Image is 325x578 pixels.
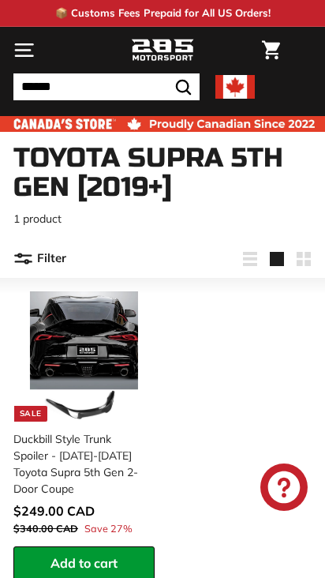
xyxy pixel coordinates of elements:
[13,431,145,497] div: Duckbill Style Trunk Spoiler - [DATE]-[DATE] Toyota Supra 5th Gen 2-Door Coupe
[254,28,288,73] a: Cart
[13,73,200,100] input: Search
[256,464,312,515] inbox-online-store-chat: Shopify online store chat
[131,37,194,64] img: Logo_285_Motorsport_areodynamics_components
[84,521,133,536] span: Save 27%
[13,503,95,519] span: $249.00 CAD
[14,406,47,422] div: Sale
[55,6,271,21] p: 📦 Customs Fees Prepaid for All US Orders!
[13,211,312,227] p: 1 product
[13,522,78,535] span: $340.00 CAD
[13,286,155,546] a: Sale Duckbill Style Trunk Spoiler - [DATE]-[DATE] Toyota Supra 5th Gen 2-Door Coupe Save 27%
[13,240,66,278] button: Filter
[50,555,118,571] span: Add to cart
[13,144,312,203] h1: Toyota Supra 5th Gen [2019+]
